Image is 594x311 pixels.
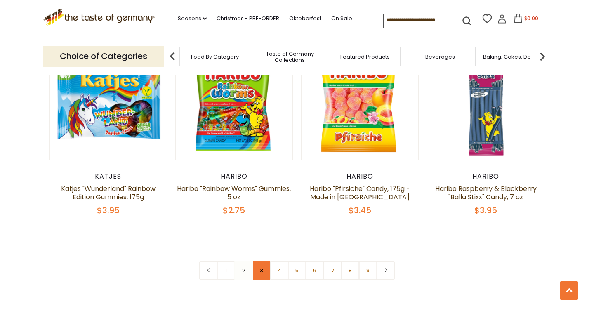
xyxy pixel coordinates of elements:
a: 6 [306,261,324,280]
a: Katjes "Wunderland" Rainbow Edition Gummies, 175g [61,184,156,202]
img: Katjes "Wunderland" Rainbow Edition Gummies, 175g [50,44,167,160]
img: Haribo Raspberry & Blackberry "Balla Stixx" Candy, 7 oz [427,44,544,160]
a: 9 [359,261,377,280]
p: Choice of Categories [43,46,164,66]
img: Haribo "Rainbow Worms" Gummies, 5 oz [176,44,292,160]
div: Haribo [427,172,544,181]
a: Featured Products [340,54,390,60]
a: Oktoberfest [289,14,321,23]
a: 5 [288,261,306,280]
span: $3.45 [349,205,371,216]
a: Food By Category [191,54,239,60]
a: Haribo "Rainbow Worms" Gummies, 5 oz [177,184,291,202]
span: $0.00 [524,15,538,22]
a: Seasons [178,14,207,23]
a: 3 [252,261,271,280]
span: $2.75 [223,205,245,216]
a: 7 [323,261,342,280]
a: Taste of Germany Collections [257,51,323,63]
img: next arrow [534,48,551,65]
div: Haribo [175,172,293,181]
span: $3.95 [474,205,497,216]
a: 1 [217,261,236,280]
a: Beverages [425,54,455,60]
a: Haribo "Pfirsiche" Candy, 175g - Made in [GEOGRAPHIC_DATA] [310,184,410,202]
a: 4 [270,261,289,280]
div: Katjes [49,172,167,181]
span: $3.95 [97,205,120,216]
div: Haribo [301,172,419,181]
a: Baking, Cakes, Desserts [483,54,547,60]
a: 8 [341,261,360,280]
a: On Sale [331,14,352,23]
button: $0.00 [508,14,543,26]
a: Christmas - PRE-ORDER [217,14,279,23]
img: Haribo "Pfirsiche" Candy, 175g - Made in Germany [302,44,418,160]
img: previous arrow [164,48,181,65]
a: Haribo Raspberry & Blackberry "Balla Stixx" Candy, 7 oz [435,184,537,202]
